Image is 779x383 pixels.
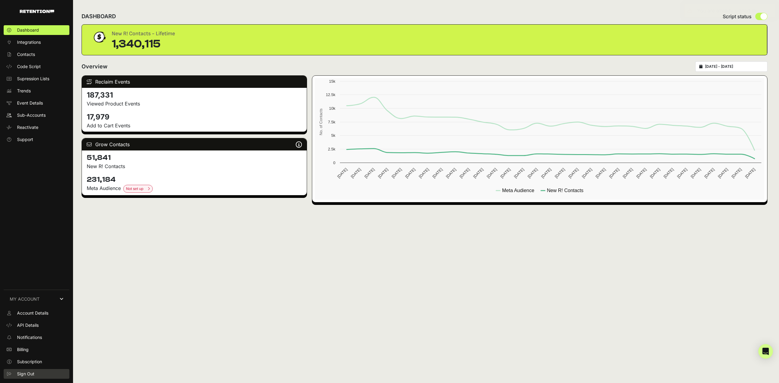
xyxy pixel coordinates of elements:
[4,50,69,59] a: Contacts
[486,167,498,179] text: [DATE]
[4,290,69,308] a: MY ACCOUNT
[20,10,54,13] img: Retention.com
[676,167,688,179] text: [DATE]
[87,175,302,185] h4: 231,184
[4,98,69,108] a: Event Details
[4,369,69,379] a: Sign Out
[540,167,552,179] text: [DATE]
[547,188,583,193] text: New R! Contacts
[744,167,756,179] text: [DATE]
[377,167,389,179] text: [DATE]
[4,86,69,96] a: Trends
[328,120,335,124] text: 7.5k
[17,51,35,57] span: Contacts
[17,27,39,33] span: Dashboard
[333,160,335,165] text: 0
[4,345,69,354] a: Billing
[662,167,674,179] text: [DATE]
[17,112,46,118] span: Sub-Accounts
[17,371,34,377] span: Sign Out
[4,74,69,84] a: Supression Lists
[635,167,647,179] text: [DATE]
[554,167,566,179] text: [DATE]
[4,320,69,330] a: API Details
[329,106,335,111] text: 10k
[404,167,416,179] text: [DATE]
[717,167,729,179] text: [DATE]
[87,122,302,129] p: Add to Cart Events
[17,359,42,365] span: Subscription
[336,167,348,179] text: [DATE]
[112,29,175,38] div: New R! Contacts - Lifetime
[87,100,302,107] p: Viewed Product Events
[526,167,538,179] text: [DATE]
[513,167,525,179] text: [DATE]
[331,133,335,138] text: 5k
[17,124,38,130] span: Reactivate
[10,296,40,302] span: MY ACCOUNT
[17,76,49,82] span: Supression Lists
[690,167,701,179] text: [DATE]
[17,347,29,353] span: Billing
[87,163,302,170] p: New R! Contacts
[17,88,31,94] span: Trends
[82,12,116,21] h2: DASHBOARD
[499,167,511,179] text: [DATE]
[350,167,362,179] text: [DATE]
[319,109,323,135] text: No. of Contacts
[87,153,302,163] h4: 51,841
[445,167,457,179] text: [DATE]
[87,185,302,193] div: Meta Audience
[87,112,302,122] h4: 17,979
[17,334,42,340] span: Notifications
[649,167,661,179] text: [DATE]
[608,167,620,179] text: [DATE]
[17,310,48,316] span: Account Details
[328,147,335,151] text: 2.5k
[4,122,69,132] a: Reactivate
[418,167,430,179] text: [DATE]
[595,167,606,179] text: [DATE]
[472,167,484,179] text: [DATE]
[4,357,69,367] a: Subscription
[363,167,375,179] text: [DATE]
[730,167,742,179] text: [DATE]
[17,100,43,106] span: Event Details
[459,167,470,179] text: [DATE]
[697,7,757,14] div: You are already signed in.
[17,136,33,143] span: Support
[391,167,403,179] text: [DATE]
[4,25,69,35] a: Dashboard
[4,37,69,47] a: Integrations
[567,167,579,179] text: [DATE]
[112,38,175,50] div: 1,340,115
[703,167,715,179] text: [DATE]
[4,110,69,120] a: Sub-Accounts
[17,322,39,328] span: API Details
[82,76,307,88] div: Reclaim Events
[82,62,107,71] h2: Overview
[17,39,41,45] span: Integrations
[581,167,593,179] text: [DATE]
[326,92,335,97] text: 12.5k
[758,344,773,359] div: Open Intercom Messenger
[92,29,107,45] img: dollar-coin-05c43ed7efb7bc0c12610022525b4bbbb207c7efeef5aecc26f025e68dcafac9.png
[4,62,69,71] a: Code Script
[502,188,534,193] text: Meta Audience
[17,64,41,70] span: Code Script
[87,90,302,100] h4: 187,331
[329,79,335,84] text: 15k
[431,167,443,179] text: [DATE]
[82,138,307,150] div: Grow Contacts
[4,333,69,342] a: Notifications
[4,308,69,318] a: Account Details
[4,135,69,144] a: Support
[622,167,634,179] text: [DATE]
